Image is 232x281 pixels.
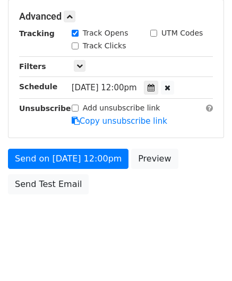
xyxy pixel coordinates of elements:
label: Add unsubscribe link [83,103,160,114]
a: Send on [DATE] 12:00pm [8,149,128,169]
a: Preview [131,149,178,169]
strong: Tracking [19,29,55,38]
strong: Unsubscribe [19,104,71,113]
a: Send Test Email [8,174,89,194]
span: [DATE] 12:00pm [72,83,137,92]
strong: Filters [19,62,46,71]
label: Track Clicks [83,40,126,52]
a: Copy unsubscribe link [72,116,167,126]
strong: Schedule [19,82,57,91]
h5: Advanced [19,11,213,22]
label: UTM Codes [161,28,203,39]
label: Track Opens [83,28,128,39]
